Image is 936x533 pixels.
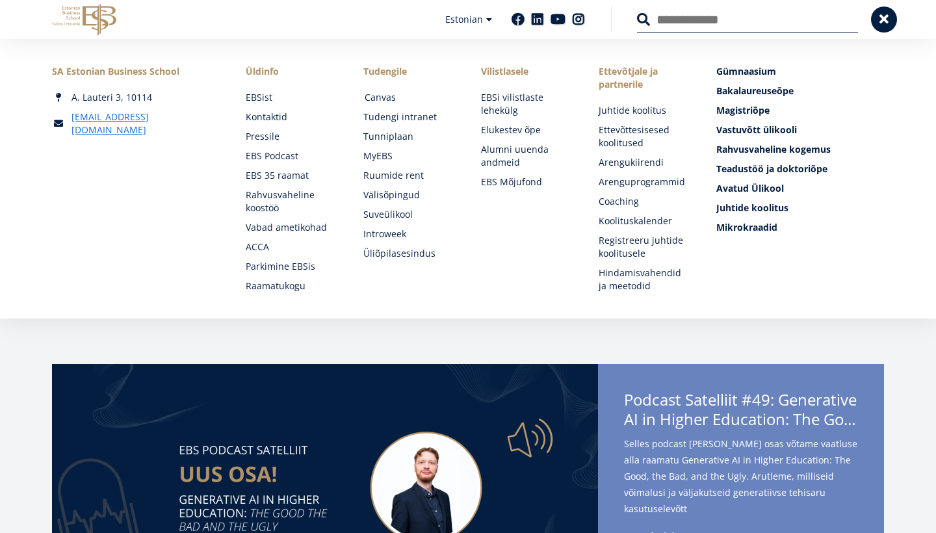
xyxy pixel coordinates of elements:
a: Alumni uuenda andmeid [481,143,573,169]
span: Üldinfo [246,65,337,78]
div: SA Estonian Business School [52,65,220,78]
a: Avatud Ülikool [716,182,884,195]
a: Juhtide koolitus [716,201,884,214]
span: Mikrokraadid [716,221,777,233]
a: Raamatukogu [246,279,337,292]
a: Ruumide rent [363,169,455,182]
a: Mikrokraadid [716,221,884,234]
a: Registreeru juhtide koolitusele [599,234,690,260]
span: Magistriõpe [716,104,770,116]
span: Teadustöö ja doktoriõpe [716,162,827,175]
a: Hindamisvahendid ja meetodid [599,266,690,292]
a: EBSist [246,91,337,104]
span: Rahvusvaheline kogemus [716,143,831,155]
a: Rahvusvaheline kogemus [716,143,884,156]
a: Suveülikool [363,208,455,221]
a: Rahvusvaheline koostöö [246,188,337,214]
a: EBS Podcast [246,149,337,162]
a: Koolituskalender [599,214,690,227]
a: Linkedin [531,13,544,26]
a: Ettevõttesisesed koolitused [599,123,690,149]
span: Juhtide koolitus [716,201,788,214]
a: Üliõpilasesindus [363,247,455,260]
a: Gümnaasium [716,65,884,78]
a: Tudengi intranet [363,110,455,123]
a: Introweek [363,227,455,240]
a: ACCA [246,240,337,253]
a: EBSi vilistlaste lehekülg [481,91,573,117]
a: Arengukiirendi [599,156,690,169]
a: Tunniplaan [363,130,455,143]
a: Teadustöö ja doktoriõpe [716,162,884,175]
a: Magistriõpe [716,104,884,117]
a: Parkimine EBSis [246,260,337,273]
span: Vastuvõtt ülikooli [716,123,797,136]
span: AI in Higher Education: The Good, the Bad, and the Ugly [624,409,858,429]
a: Tudengile [363,65,455,78]
a: EBS Mõjufond [481,175,573,188]
span: Gümnaasium [716,65,776,77]
span: Ettevõtjale ja partnerile [599,65,690,91]
a: Elukestev õpe [481,123,573,136]
a: Arenguprogrammid [599,175,690,188]
a: Bakalaureuseõpe [716,84,884,97]
span: Podcast Satelliit #49: Generative [624,390,858,433]
span: Bakalaureuseõpe [716,84,794,97]
a: Canvas [365,91,456,104]
a: Välisõpingud [363,188,455,201]
a: Coaching [599,195,690,208]
a: MyEBS [363,149,455,162]
a: Kontaktid [246,110,337,123]
a: Vastuvõtt ülikooli [716,123,884,136]
span: Vilistlasele [481,65,573,78]
a: Vabad ametikohad [246,221,337,234]
a: Instagram [572,13,585,26]
a: Pressile [246,130,337,143]
a: Youtube [551,13,565,26]
a: Juhtide koolitus [599,104,690,117]
div: A. Lauteri 3, 10114 [52,91,220,104]
a: [EMAIL_ADDRESS][DOMAIN_NAME] [71,110,220,136]
a: Facebook [512,13,525,26]
span: Avatud Ülikool [716,182,784,194]
a: EBS 35 raamat [246,169,337,182]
